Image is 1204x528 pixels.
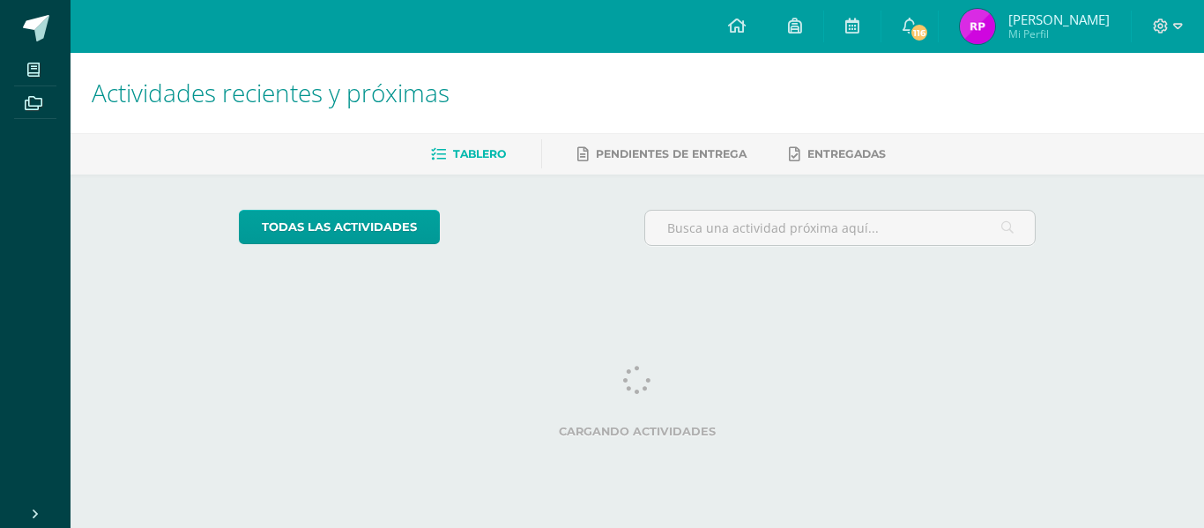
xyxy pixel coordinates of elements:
[431,140,506,168] a: Tablero
[596,147,747,160] span: Pendientes de entrega
[1008,11,1110,28] span: [PERSON_NAME]
[453,147,506,160] span: Tablero
[239,210,440,244] a: todas las Actividades
[789,140,886,168] a: Entregadas
[92,76,450,109] span: Actividades recientes y próximas
[960,9,995,44] img: 612d8540f47d75f38da33de7c34a2a03.png
[1008,26,1110,41] span: Mi Perfil
[645,211,1036,245] input: Busca una actividad próxima aquí...
[910,23,929,42] span: 116
[807,147,886,160] span: Entregadas
[577,140,747,168] a: Pendientes de entrega
[239,425,1037,438] label: Cargando actividades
